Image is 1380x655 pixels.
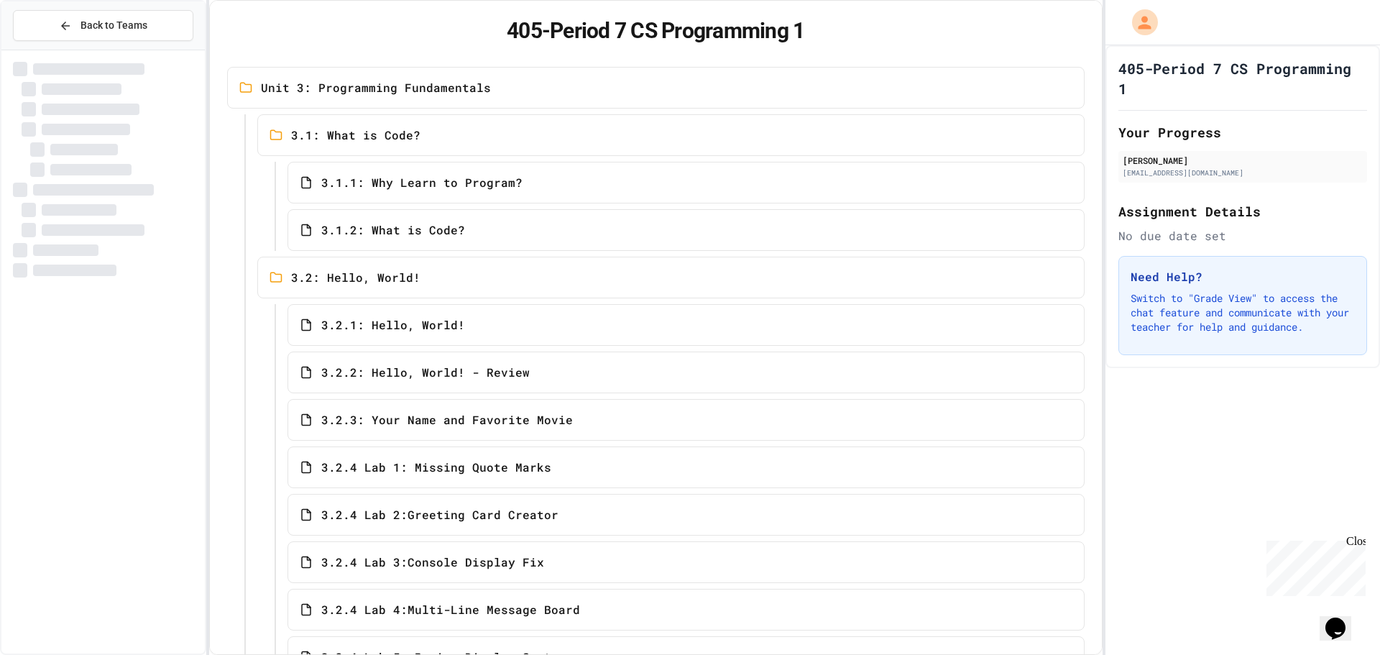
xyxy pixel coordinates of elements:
a: 3.2.3: Your Name and Favorite Movie [287,399,1085,441]
span: 3.2.4 Lab 4:Multi-Line Message Board [321,601,580,618]
h1: 405-Period 7 CS Programming 1 [1118,58,1367,99]
span: 3.1.1: Why Learn to Program? [321,174,523,191]
h2: Your Progress [1118,122,1367,142]
a: 3.2.4 Lab 1: Missing Quote Marks [287,446,1085,488]
button: Back to Teams [13,10,193,41]
a: 3.2.4 Lab 4:Multi-Line Message Board [287,589,1085,631]
h1: 405-Period 7 CS Programming 1 [227,18,1085,44]
span: 3.2.4 Lab 3:Console Display Fix [321,554,544,571]
div: No due date set [1118,227,1367,244]
p: Switch to "Grade View" to access the chat feature and communicate with your teacher for help and ... [1131,291,1355,334]
iframe: chat widget [1261,535,1366,596]
div: Chat with us now!Close [6,6,99,91]
a: 3.2.2: Hello, World! - Review [287,352,1085,393]
span: 3.1.2: What is Code? [321,221,465,239]
span: 3.2.1: Hello, World! [321,316,465,334]
iframe: chat widget [1320,597,1366,641]
span: Unit 3: Programming Fundamentals [261,79,491,96]
a: 3.2.1: Hello, World! [287,304,1085,346]
a: 3.2.4 Lab 2:Greeting Card Creator [287,494,1085,536]
span: 3.2.4 Lab 2:Greeting Card Creator [321,506,558,523]
div: [EMAIL_ADDRESS][DOMAIN_NAME] [1123,168,1363,178]
span: 3.2: Hello, World! [291,269,420,286]
a: 3.2.4 Lab 3:Console Display Fix [287,541,1085,583]
h2: Assignment Details [1118,201,1367,221]
span: 3.2.2: Hello, World! - Review [321,364,530,381]
span: 3.2.4 Lab 1: Missing Quote Marks [321,459,551,476]
a: 3.1.2: What is Code? [287,209,1085,251]
div: [PERSON_NAME] [1123,154,1363,167]
a: 3.1.1: Why Learn to Program? [287,162,1085,203]
span: Back to Teams [80,18,147,33]
div: My Account [1117,6,1161,39]
h3: Need Help? [1131,268,1355,285]
span: 3.2.3: Your Name and Favorite Movie [321,411,573,429]
span: 3.1: What is Code? [291,127,420,144]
